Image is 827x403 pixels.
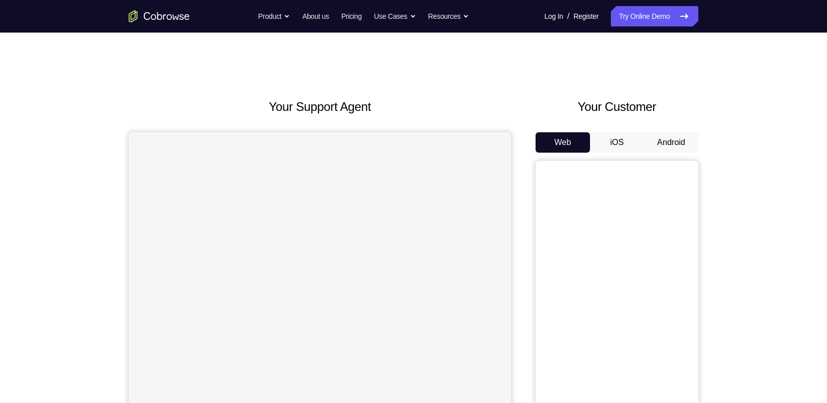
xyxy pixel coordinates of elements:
[536,132,590,153] button: Web
[129,98,511,116] h2: Your Support Agent
[590,132,644,153] button: iOS
[258,6,290,26] button: Product
[374,6,416,26] button: Use Cases
[428,6,469,26] button: Resources
[574,6,599,26] a: Register
[129,10,190,22] a: Go to the home page
[302,6,329,26] a: About us
[536,98,698,116] h2: Your Customer
[567,10,569,22] span: /
[611,6,698,26] a: Try Online Demo
[544,6,563,26] a: Log In
[341,6,362,26] a: Pricing
[644,132,698,153] button: Android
